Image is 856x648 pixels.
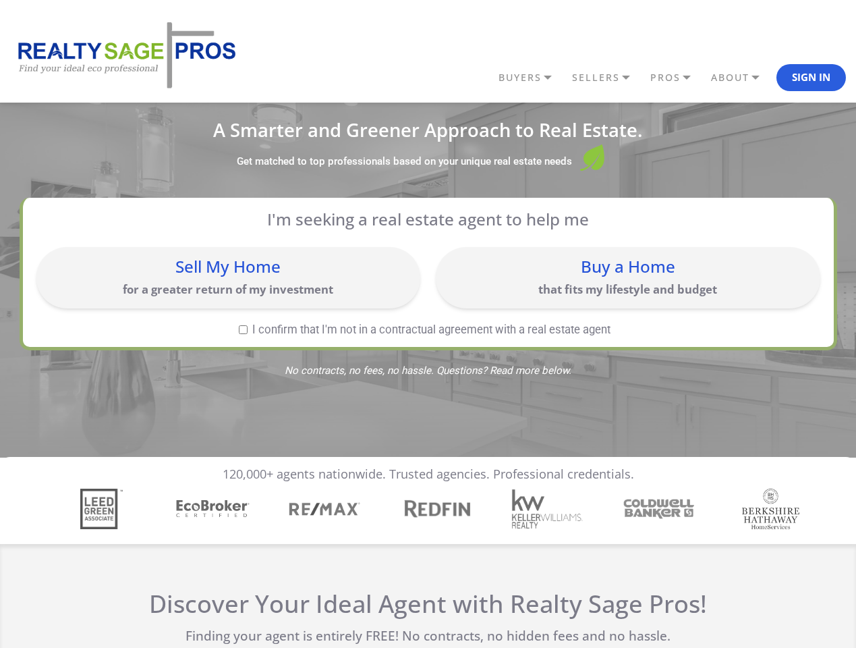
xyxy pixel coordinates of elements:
button: Sign In [776,64,846,91]
a: ABOUT [708,66,776,89]
div: 3 / 7 [293,489,366,529]
h2: Discover Your Ideal Agent with Realty Sage Pros! [146,589,710,618]
div: 4 / 7 [405,496,477,521]
div: Buy a Home [443,259,813,275]
div: Sell My Home [43,259,413,275]
img: Sponsor Logo: Coldwell Banker [621,496,698,522]
img: Sponsor Logo: Keller Williams Realty [511,489,583,529]
p: 120,000+ agents nationwide. Trusted agencies. Professional credentials. [223,467,634,482]
input: I confirm that I'm not in a contractual agreement with a real estate agent [239,325,248,334]
img: Sponsor Logo: Berkshire Hathaway [742,489,800,529]
img: Sponsor Logo: Remax [288,489,360,529]
p: for a greater return of my investment [43,281,413,297]
h1: A Smarter and Greener Approach to Real Estate. [20,121,837,139]
div: 7 / 7 [739,489,811,529]
p: I'm seeking a real estate agent to help me [54,209,802,229]
span: No contracts, no fees, no hassle. Questions? Read more below. [20,366,837,376]
label: I confirm that I'm not in a contractual agreement with a real estate agent [36,324,814,335]
img: Sponsor Logo: Leed Green Associate [80,489,123,529]
img: REALTY SAGE PROS [10,20,239,90]
img: Sponsor Logo: Ecobroker [174,497,252,520]
label: Get matched to top professionals based on your unique real estate needs [237,155,572,169]
div: 2 / 7 [182,497,254,520]
a: PROS [647,66,708,89]
p: Finding your agent is entirely FREE! No contracts, no hidden fees and no hassle. [146,628,710,644]
img: Sponsor Logo: Redfin [397,496,475,521]
div: 6 / 7 [628,496,700,522]
div: 5 / 7 [517,489,589,529]
div: 1 / 7 [70,489,142,529]
a: BUYERS [495,66,569,89]
a: SELLERS [569,66,647,89]
p: that fits my lifestyle and budget [443,281,813,297]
